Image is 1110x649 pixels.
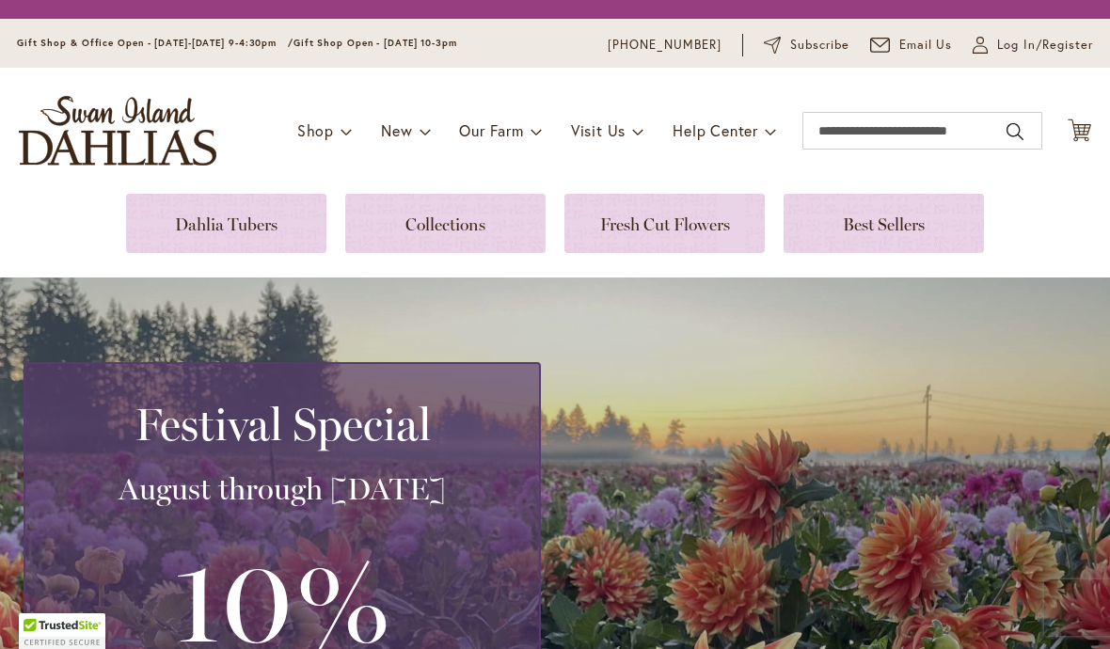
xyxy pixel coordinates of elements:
[459,120,523,140] span: Our Farm
[1007,117,1023,147] button: Search
[899,36,953,55] span: Email Us
[48,470,516,508] h3: August through [DATE]
[19,613,105,649] div: TrustedSite Certified
[673,120,758,140] span: Help Center
[297,120,334,140] span: Shop
[571,120,626,140] span: Visit Us
[48,398,516,451] h2: Festival Special
[608,36,721,55] a: [PHONE_NUMBER]
[790,36,849,55] span: Subscribe
[764,36,849,55] a: Subscribe
[293,37,457,49] span: Gift Shop Open - [DATE] 10-3pm
[973,36,1093,55] a: Log In/Register
[17,37,293,49] span: Gift Shop & Office Open - [DATE]-[DATE] 9-4:30pm /
[997,36,1093,55] span: Log In/Register
[870,36,953,55] a: Email Us
[19,96,216,166] a: store logo
[381,120,412,140] span: New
